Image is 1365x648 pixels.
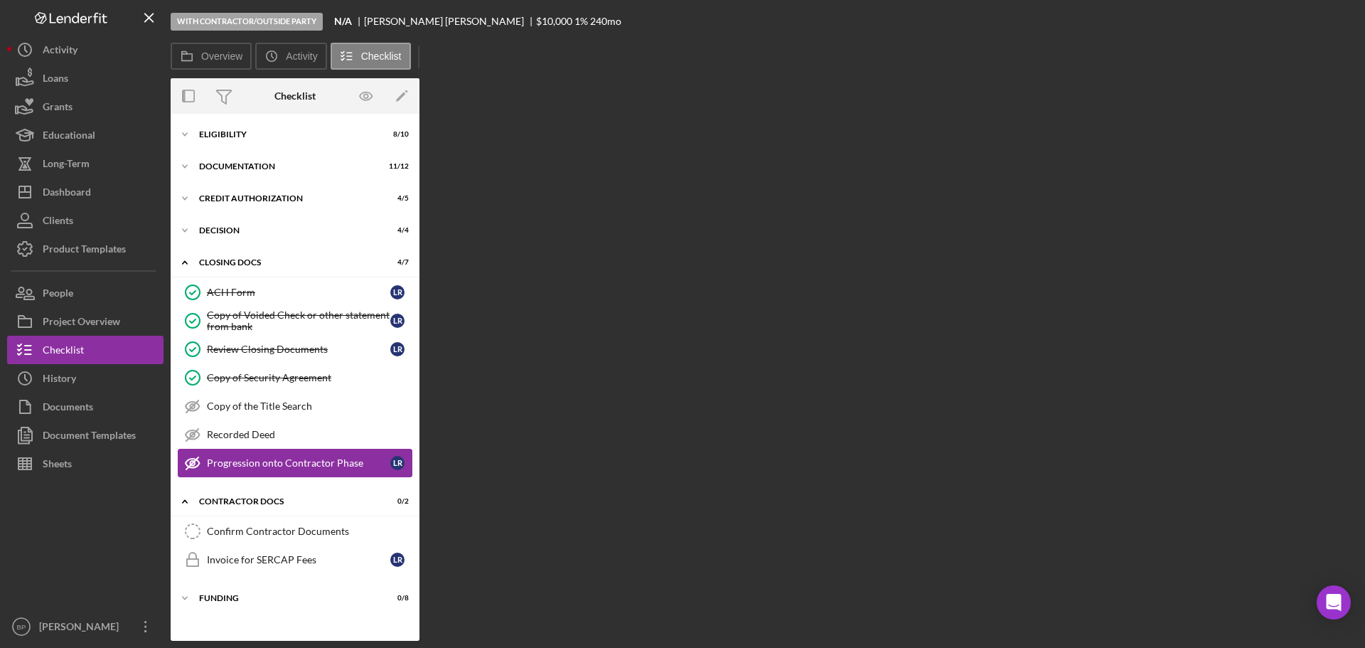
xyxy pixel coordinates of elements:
[201,51,242,62] label: Overview
[43,178,91,210] div: Dashboard
[383,162,409,171] div: 11 / 12
[43,36,77,68] div: Activity
[43,92,73,124] div: Grants
[199,226,373,235] div: Decision
[383,130,409,139] div: 8 / 10
[178,392,412,420] a: Copy of the Title Search
[17,623,26,631] text: BP
[43,279,73,311] div: People
[207,372,412,383] div: Copy of Security Agreement
[331,43,411,70] button: Checklist
[178,278,412,307] a: ACH FormLR
[7,364,164,393] button: History
[364,16,536,27] div: [PERSON_NAME] [PERSON_NAME]
[255,43,326,70] button: Activity
[207,344,390,355] div: Review Closing Documents
[390,342,405,356] div: L R
[390,456,405,470] div: L R
[36,612,128,644] div: [PERSON_NAME]
[178,546,412,574] a: Invoice for SERCAP FeesLR
[43,64,68,96] div: Loans
[43,206,73,238] div: Clients
[43,450,72,482] div: Sheets
[43,336,84,368] div: Checklist
[207,287,390,298] div: ACH Form
[383,226,409,235] div: 4 / 4
[43,121,95,153] div: Educational
[1317,585,1351,620] div: Open Intercom Messenger
[171,43,252,70] button: Overview
[390,314,405,328] div: L R
[43,393,93,425] div: Documents
[43,421,136,453] div: Document Templates
[590,16,621,27] div: 240 mo
[383,194,409,203] div: 4 / 5
[207,554,390,565] div: Invoice for SERCAP Fees
[536,16,572,27] div: $10,000
[286,51,317,62] label: Activity
[199,258,373,267] div: CLOSING DOCS
[7,149,164,178] button: Long-Term
[207,309,390,332] div: Copy of Voided Check or other statement from bank
[199,594,373,602] div: Funding
[171,13,323,31] div: With Contractor/Outside Party
[574,16,588,27] div: 1 %
[178,517,412,546] a: Confirm Contractor Documents
[43,235,126,267] div: Product Templates
[207,429,412,440] div: Recorded Deed
[7,178,164,206] button: Dashboard
[43,364,76,396] div: History
[7,235,164,263] button: Product Templates
[178,449,412,477] a: Progression onto Contractor PhaseLR
[383,594,409,602] div: 0 / 8
[207,400,412,412] div: Copy of the Title Search
[390,553,405,567] div: L R
[7,612,164,641] button: BP[PERSON_NAME]
[274,90,316,102] div: Checklist
[207,457,390,469] div: Progression onto Contractor Phase
[361,51,402,62] label: Checklist
[7,307,164,336] button: Project Overview
[178,307,412,335] a: Copy of Voided Check or other statement from bankLR
[390,285,405,299] div: L R
[7,421,164,450] button: Document Templates
[43,307,120,339] div: Project Overview
[383,497,409,506] div: 0 / 2
[7,92,164,121] button: Grants
[7,393,164,421] button: Documents
[7,336,164,364] button: Checklist
[7,206,164,235] button: Clients
[383,258,409,267] div: 4 / 7
[178,335,412,363] a: Review Closing DocumentsLR
[7,36,164,64] button: Activity
[7,64,164,92] button: Loans
[43,149,90,181] div: Long-Term
[199,497,373,506] div: Contractor Docs
[7,450,164,478] button: Sheets
[199,194,373,203] div: CREDIT AUTHORIZATION
[207,526,412,537] div: Confirm Contractor Documents
[199,130,373,139] div: Eligibility
[178,363,412,392] a: Copy of Security Agreement
[7,121,164,149] button: Educational
[178,420,412,449] a: Recorded Deed
[334,16,352,27] b: N/A
[7,279,164,307] button: People
[199,162,373,171] div: Documentation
